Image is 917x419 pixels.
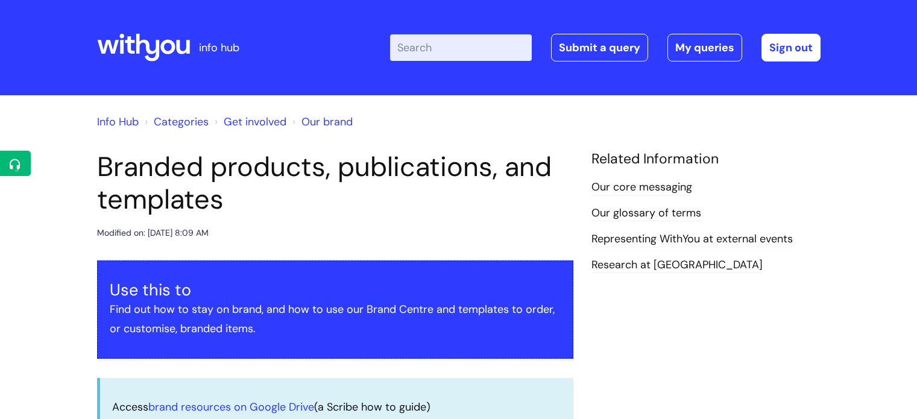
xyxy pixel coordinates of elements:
a: Categories [154,115,209,129]
div: | - [390,34,821,61]
a: Get involved [224,115,286,129]
h3: Use this to [110,280,561,300]
a: My queries [667,34,742,61]
div: Modified on: [DATE] 8:09 AM [97,225,209,241]
p: Find out how to stay on brand, and how to use our Brand Centre and templates to order, or customi... [110,300,561,339]
li: Our brand [289,112,353,131]
h4: Related Information [591,151,821,168]
a: Our brand [301,115,353,129]
p: info hub [199,38,239,57]
h1: Branded products, publications, and templates [97,151,573,216]
a: Submit a query [551,34,648,61]
a: Representing WithYou at external events [591,232,793,247]
input: Search [390,34,532,61]
li: Get involved [212,112,286,131]
p: Access (a Scribe how to guide) [112,397,561,417]
a: Our core messaging [591,180,692,195]
a: Sign out [761,34,821,61]
a: Research at [GEOGRAPHIC_DATA] [591,257,763,273]
a: Info Hub [97,115,139,129]
a: Our glossary of terms [591,206,701,221]
li: Solution home [142,112,209,131]
a: brand resources on Google Drive [148,400,314,414]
